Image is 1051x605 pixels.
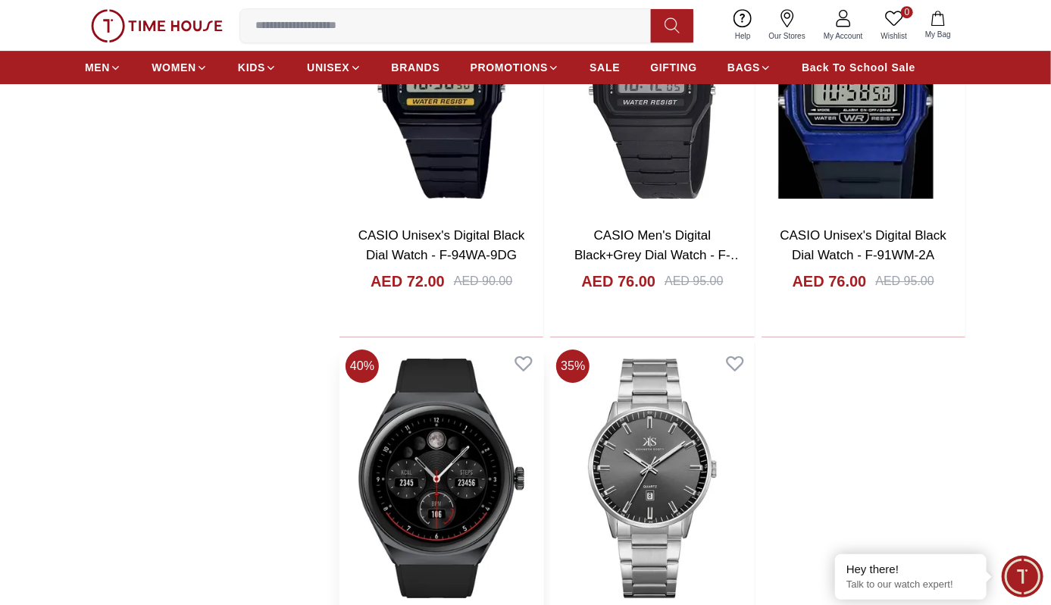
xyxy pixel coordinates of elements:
span: MEN [85,60,110,75]
img: ... [91,9,223,42]
div: Hey there! [846,562,975,577]
span: 35 % [556,350,590,383]
h4: AED 76.00 [581,271,655,292]
span: 0 [901,6,913,18]
a: SALE [590,54,620,81]
span: Our Stores [763,30,812,42]
span: Help [729,30,757,42]
span: KIDS [238,60,265,75]
a: CASIO Unisex's Digital Black Dial Watch - F-94WA-9DG [358,228,525,262]
button: My Bag [916,8,960,43]
h4: AED 76.00 [793,271,867,292]
span: GIFTING [650,60,697,75]
span: Back To School Sale [802,60,915,75]
a: KIDS [238,54,277,81]
a: Back To School Sale [802,54,915,81]
a: CASIO Men's Digital Black+Grey Dial Watch - F-94WA-8D [574,228,743,281]
div: AED 95.00 [665,272,723,290]
p: Talk to our watch expert! [846,578,975,591]
span: WOMEN [152,60,196,75]
a: MEN [85,54,121,81]
span: SALE [590,60,620,75]
a: CASIO Unisex's Digital Black Dial Watch - F-91WM-2A [780,228,947,262]
span: My Account [818,30,869,42]
a: 0Wishlist [872,6,916,45]
span: UNISEX [307,60,349,75]
span: BAGS [727,60,760,75]
a: WOMEN [152,54,208,81]
a: Our Stores [760,6,815,45]
a: GIFTING [650,54,697,81]
div: AED 90.00 [454,272,512,290]
span: Wishlist [875,30,913,42]
a: BAGS [727,54,771,81]
a: UNISEX [307,54,361,81]
a: PROMOTIONS [471,54,560,81]
span: BRANDS [392,60,440,75]
span: PROMOTIONS [471,60,549,75]
span: 40 % [346,350,379,383]
h4: AED 72.00 [371,271,445,292]
div: Chat Widget [1002,556,1043,597]
div: AED 95.00 [876,272,934,290]
a: BRANDS [392,54,440,81]
span: My Bag [919,29,957,40]
a: Help [726,6,760,45]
